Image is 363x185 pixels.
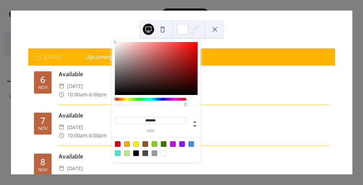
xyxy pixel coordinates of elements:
div: #FFFFFF [161,150,166,156]
div: Nov [38,85,47,90]
div: Available [59,70,329,78]
div: #8B572A [142,141,148,147]
div: Available [59,111,329,120]
div: 7 [40,116,45,125]
span: - [87,173,89,181]
div: #B8E986 [124,150,130,156]
div: #D0021B [115,141,121,147]
span: 6:00pm [89,90,107,99]
label: hex [115,129,186,133]
div: ​ [59,164,64,173]
div: Nov [38,126,47,131]
div: ​ [59,131,64,140]
div: #417505 [161,141,166,147]
span: 10:00am [67,173,87,181]
div: Available [59,152,329,161]
div: ​ [59,123,64,132]
span: - [87,131,89,140]
span: 6:00pm [89,131,107,140]
span: [DATE] [67,82,83,90]
div: #000000 [133,150,139,156]
div: #F8E71C [133,141,139,147]
div: #BD10E0 [170,141,176,147]
span: 6:00pm [89,173,107,181]
span: [DATE] [67,123,83,132]
span: [DATE] [67,164,83,173]
div: #7ED321 [152,141,157,147]
span: - [87,90,89,99]
span: 10:00am [67,131,87,140]
div: ​ [59,82,64,90]
div: #9013FE [179,141,185,147]
span: 10:00am [67,90,87,99]
div: ​ [59,173,64,181]
div: #50E3C2 [115,150,121,156]
div: Nov [38,168,47,172]
div: 6 [40,75,45,84]
div: ​ [59,90,64,99]
div: #4A90E2 [188,141,194,147]
div: #F5A623 [124,141,130,147]
div: #4A4A4A [142,150,148,156]
div: Upcoming events [86,53,132,61]
div: 8 [40,157,45,166]
div: #9B9B9B [152,150,157,156]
